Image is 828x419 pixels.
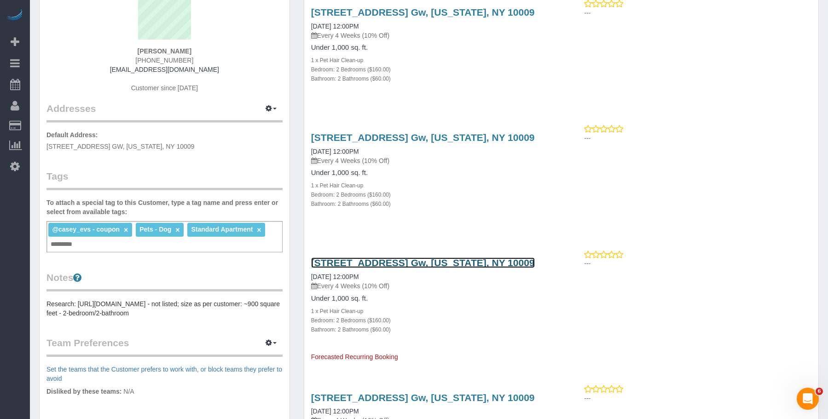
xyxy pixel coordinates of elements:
small: 1 x Pet Hair Clean-up [311,308,364,314]
a: × [175,226,179,234]
a: [EMAIL_ADDRESS][DOMAIN_NAME] [110,66,219,73]
a: [DATE] 12:00PM [311,273,359,280]
a: [DATE] 12:00PM [311,148,359,155]
label: Default Address: [46,130,98,140]
a: × [257,226,261,234]
span: Pets - Dog [139,226,171,233]
small: 1 x Pet Hair Clean-up [311,182,364,189]
label: To attach a special tag to this Customer, type a tag name and press enter or select from availabl... [46,198,283,216]
legend: Tags [46,169,283,190]
p: --- [584,134,811,143]
h4: Under 1,000 sq. ft. [311,295,555,303]
pre: Research: [URL][DOMAIN_NAME] - not listed; size as per customer: ~900 square feet - 2-bedroom/2-b... [46,299,283,318]
span: Standard Apartment [191,226,253,233]
h4: Under 1,000 sq. ft. [311,169,555,177]
p: Every 4 Weeks (10% Off) [311,31,555,40]
span: [STREET_ADDRESS] GW, [US_STATE], NY 10009 [46,143,194,150]
span: Customer since [DATE] [131,84,198,92]
small: 1 x Pet Hair Clean-up [311,57,364,64]
span: N/A [123,388,134,395]
span: Forecasted Recurring Booking [311,353,398,361]
small: Bedroom: 2 Bedrooms ($160.00) [311,66,391,73]
a: [DATE] 12:00PM [311,407,359,415]
p: --- [584,259,811,268]
legend: Team Preferences [46,336,283,357]
small: Bathroom: 2 Bathrooms ($60.00) [311,76,391,82]
a: [DATE] 12:00PM [311,23,359,30]
p: --- [584,394,811,403]
a: [STREET_ADDRESS] Gw, [US_STATE], NY 10009 [311,132,535,143]
legend: Notes [46,271,283,291]
iframe: Intercom live chat [797,388,819,410]
strong: [PERSON_NAME] [138,47,191,55]
a: [STREET_ADDRESS] Gw, [US_STATE], NY 10009 [311,392,535,403]
img: Automaid Logo [6,9,24,22]
span: @casey_evs - coupon [52,226,120,233]
a: × [124,226,128,234]
small: Bedroom: 2 Bedrooms ($160.00) [311,192,391,198]
h4: Under 1,000 sq. ft. [311,44,555,52]
small: Bedroom: 2 Bedrooms ($160.00) [311,317,391,324]
p: --- [584,8,811,17]
a: Set the teams that the Customer prefers to work with, or block teams they prefer to avoid [46,366,282,382]
a: [STREET_ADDRESS] Gw, [US_STATE], NY 10009 [311,7,535,17]
label: Disliked by these teams: [46,387,122,396]
small: Bathroom: 2 Bathrooms ($60.00) [311,326,391,333]
a: [STREET_ADDRESS] Gw, [US_STATE], NY 10009 [311,257,535,268]
p: Every 4 Weeks (10% Off) [311,281,555,291]
p: Every 4 Weeks (10% Off) [311,156,555,165]
small: Bathroom: 2 Bathrooms ($60.00) [311,201,391,207]
span: 6 [816,388,823,395]
span: [PHONE_NUMBER] [135,57,193,64]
